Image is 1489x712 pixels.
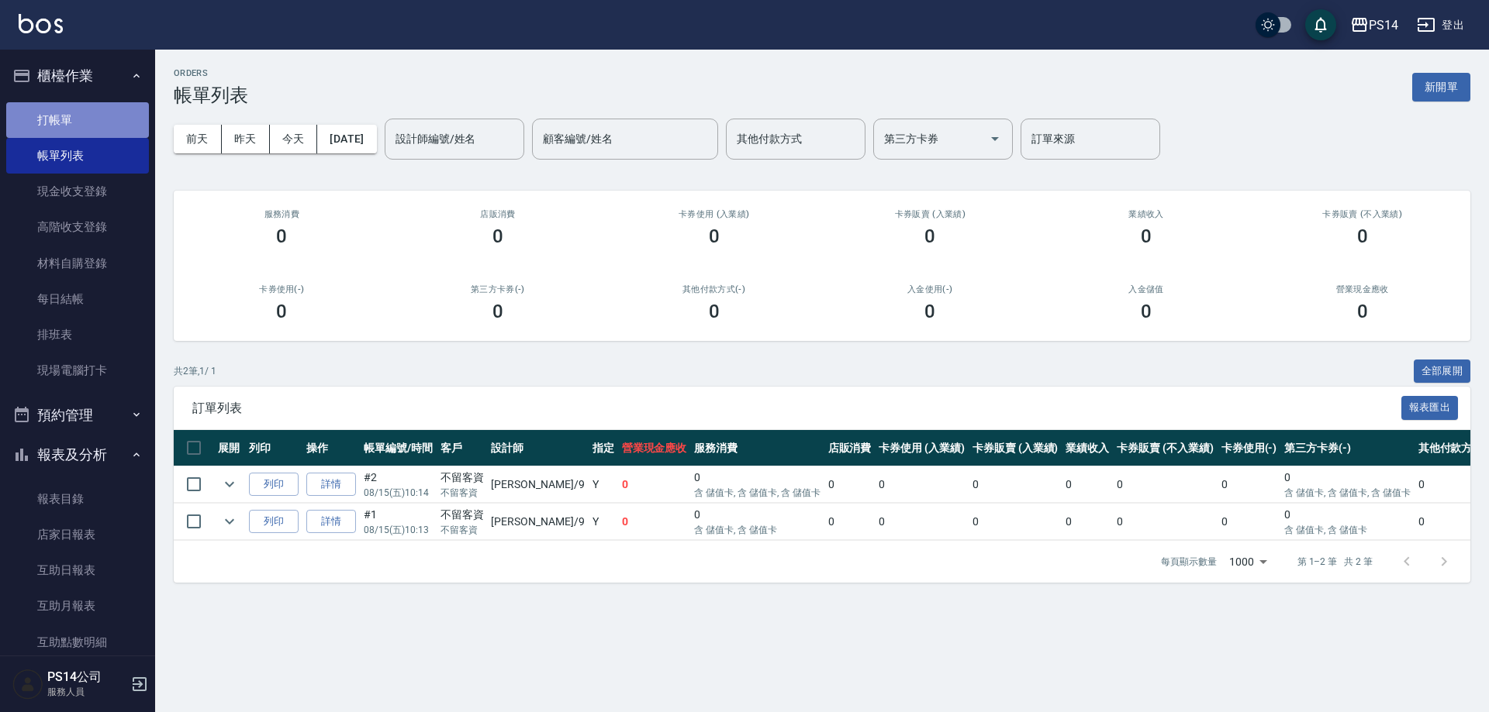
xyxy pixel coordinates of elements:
[1297,555,1373,569] p: 第 1–2 筆 共 2 筆
[6,281,149,317] a: 每日結帳
[6,517,149,552] a: 店家日報表
[492,301,503,322] h3: 0
[1412,73,1470,101] button: 新開單
[1357,225,1368,247] h3: 0
[1218,504,1281,540] td: 0
[222,125,270,153] button: 昨天
[270,125,318,153] button: 今天
[192,284,371,294] h2: 卡券使用(-)
[841,209,1020,219] h2: 卡券販賣 (入業績)
[306,473,356,497] a: 詳情
[6,435,149,475] button: 報表及分析
[709,301,720,322] h3: 0
[440,507,484,523] div: 不留客資
[306,510,356,534] a: 詳情
[1344,9,1404,41] button: PS14
[1057,209,1236,219] h2: 業績收入
[174,125,222,153] button: 前天
[47,669,126,685] h5: PS14公司
[360,430,437,466] th: 帳單編號/時間
[6,138,149,174] a: 帳單列表
[440,470,484,486] div: 不留客資
[1141,225,1152,247] h3: 0
[875,466,969,503] td: 0
[19,14,63,33] img: Logo
[218,473,241,496] button: expand row
[12,669,43,700] img: Person
[1280,466,1414,503] td: 0
[824,504,876,540] td: 0
[218,510,241,533] button: expand row
[824,430,876,466] th: 店販消費
[276,225,287,247] h3: 0
[1113,430,1217,466] th: 卡券販賣 (不入業績)
[6,552,149,588] a: 互助日報表
[1062,466,1113,503] td: 0
[969,430,1062,466] th: 卡券販賣 (入業績)
[589,430,618,466] th: 指定
[1057,284,1236,294] h2: 入金儲值
[1284,486,1410,500] p: 含 儲值卡, 含 儲值卡, 含 儲值卡
[487,430,588,466] th: 設計師
[875,430,969,466] th: 卡券使用 (入業績)
[694,523,820,537] p: 含 儲值卡, 含 儲值卡
[824,466,876,503] td: 0
[6,481,149,517] a: 報表目錄
[1280,504,1414,540] td: 0
[317,125,376,153] button: [DATE]
[875,504,969,540] td: 0
[1113,466,1217,503] td: 0
[174,84,248,106] h3: 帳單列表
[1411,11,1470,40] button: 登出
[624,284,803,294] h2: 其他付款方式(-)
[6,56,149,96] button: 櫃檯作業
[364,523,433,537] p: 08/15 (五) 10:13
[1414,359,1471,384] button: 全部展開
[1369,15,1398,35] div: PS14
[276,301,287,322] h3: 0
[174,68,248,78] h2: ORDERS
[6,317,149,353] a: 排班表
[6,246,149,281] a: 材料自購登錄
[1357,301,1368,322] h3: 0
[487,466,588,503] td: [PERSON_NAME] /9
[6,588,149,624] a: 互助月報表
[1141,301,1152,322] h3: 0
[6,353,149,388] a: 現場電腦打卡
[1401,396,1459,420] button: 報表匯出
[174,364,216,378] p: 共 2 筆, 1 / 1
[709,225,720,247] h3: 0
[360,466,437,503] td: #2
[1161,555,1217,569] p: 每頁顯示數量
[1280,430,1414,466] th: 第三方卡券(-)
[690,430,824,466] th: 服務消費
[440,523,484,537] p: 不留客資
[437,430,488,466] th: 客戶
[618,466,691,503] td: 0
[924,301,935,322] h3: 0
[6,395,149,435] button: 預約管理
[690,504,824,540] td: 0
[618,504,691,540] td: 0
[924,225,935,247] h3: 0
[1223,541,1273,583] div: 1000
[1284,523,1410,537] p: 含 儲值卡, 含 儲值卡
[249,473,299,497] button: 列印
[1273,284,1452,294] h2: 營業現金應收
[694,486,820,500] p: 含 儲值卡, 含 儲值卡, 含 儲值卡
[1062,504,1113,540] td: 0
[492,225,503,247] h3: 0
[589,504,618,540] td: Y
[1218,430,1281,466] th: 卡券使用(-)
[969,504,1062,540] td: 0
[360,504,437,540] td: #1
[1062,430,1113,466] th: 業績收入
[624,209,803,219] h2: 卡券使用 (入業績)
[1273,209,1452,219] h2: 卡券販賣 (不入業績)
[302,430,360,466] th: 操作
[440,486,484,500] p: 不留客資
[364,486,433,500] p: 08/15 (五) 10:14
[249,510,299,534] button: 列印
[245,430,302,466] th: 列印
[841,284,1020,294] h2: 入金使用(-)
